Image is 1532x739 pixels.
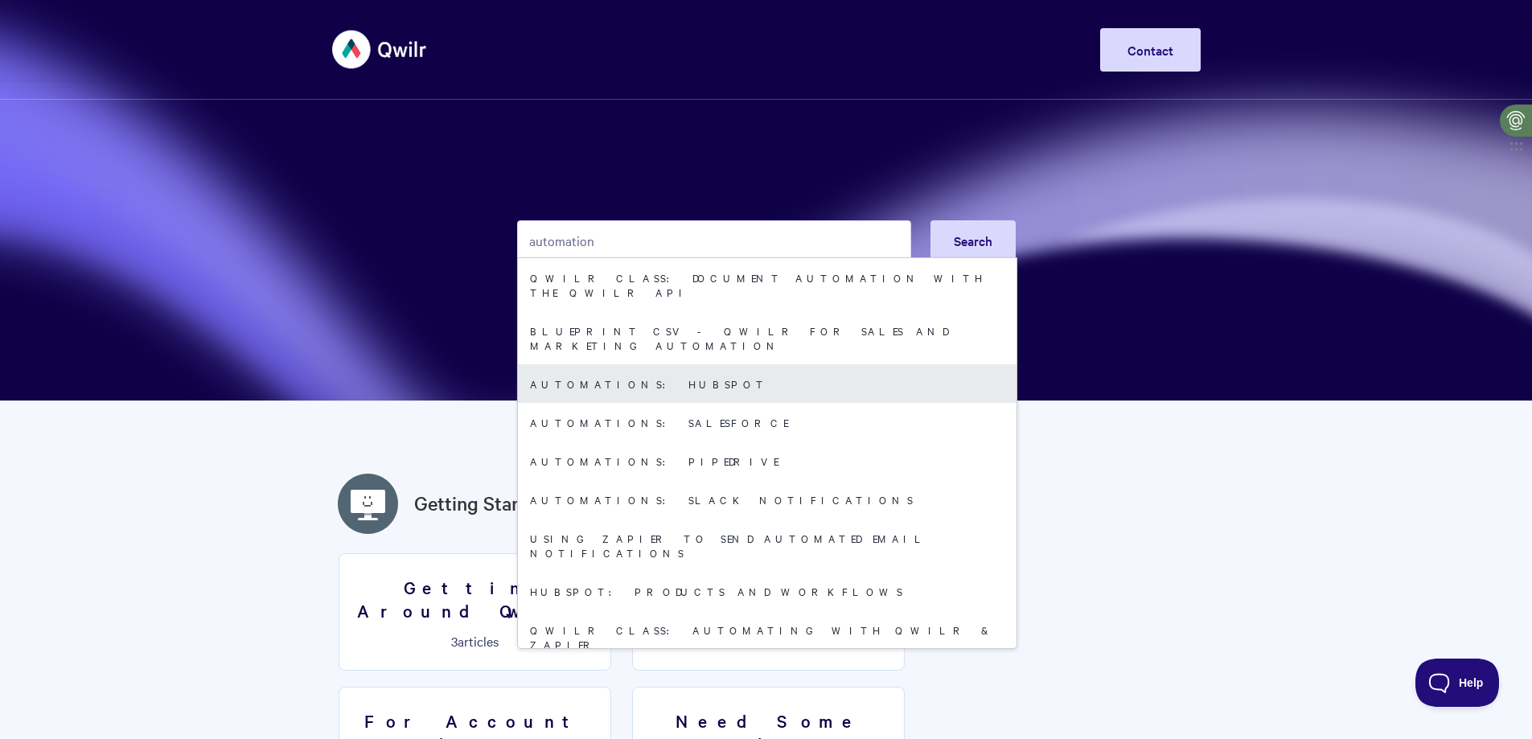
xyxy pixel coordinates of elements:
[517,220,911,261] input: Search the knowledge base
[1415,659,1500,707] iframe: Toggle Customer Support
[954,232,992,249] span: Search
[349,576,601,622] h3: Getting Around Qwilr
[518,403,1017,441] a: Automations: Salesforce
[518,610,1017,663] a: Qwilr Class: Automating with Qwilr & Zapier
[451,632,458,650] span: 3
[930,220,1016,261] button: Search
[518,311,1017,364] a: Blueprint CSV - Qwilr for sales and marketing automation
[518,364,1017,403] a: Automations: HubSpot
[332,19,428,80] img: Qwilr Help Center
[518,480,1017,519] a: Automations: Slack Notifications
[414,489,547,518] a: Getting Started
[518,519,1017,572] a: Using Zapier to send automated email notifications
[518,441,1017,480] a: Automations: Pipedrive
[518,258,1017,311] a: Qwilr Class: Document Automation with the Qwilr API
[339,553,611,671] a: Getting Around Qwilr 3articles
[518,572,1017,610] a: HubSpot: Products and Workflows
[349,634,601,648] p: articles
[1100,28,1201,72] a: Contact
